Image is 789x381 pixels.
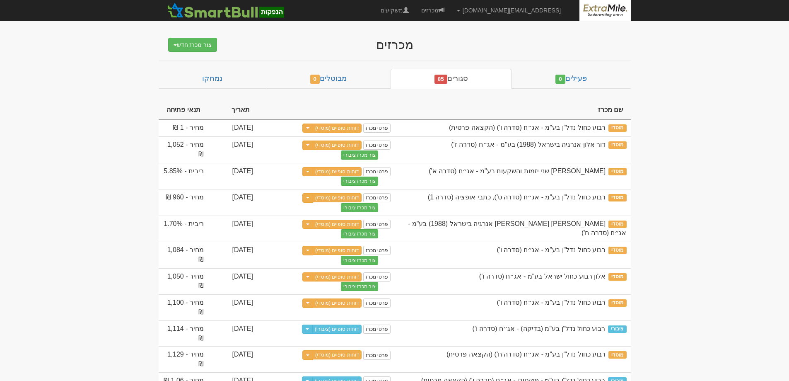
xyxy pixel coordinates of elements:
span: 0 [555,75,565,84]
td: מחיר - 1,050 ₪ [159,268,208,295]
span: רותם שני יזמות והשקעות בע"מ - אג״ח (סדרה א') [429,167,606,175]
span: ציבורי [608,325,626,333]
a: דוחות סופיים (מוסדי) [313,220,362,229]
a: פרטי מכרז [363,351,391,360]
td: ריבית - 1.70% [159,216,208,242]
td: מחיר - 1 ₪ [159,119,208,137]
div: מכרזים [233,38,556,51]
span: מוסדי [608,141,626,149]
span: מוסדי [608,351,626,359]
a: פרטי מכרז [363,167,391,176]
span: רבוע כחול נדל"ן בע"מ - אג״ח (סדרה ו') (הקצאה פרטית) [449,124,606,131]
button: צור מכרז ציבורי [341,150,379,160]
span: רבוע כחול נדל"ן בע"מ - אג״ח (סדרה ט'), כתבי אופציה (סדרה 1) [428,194,606,201]
span: מוסדי [608,299,626,307]
span: רבוע כחול נדל"ן בע"מ (בדיקה) - אג״ח (סדרה ו') [473,325,606,332]
span: רבוע כחול נדל"ן בע"מ - אג״ח (סדרה ח') (הקצאה פרטית) [446,351,606,358]
td: ריבית - 5.85% [159,163,208,189]
td: [DATE] [208,346,257,372]
a: פרטי מכרז [363,246,391,255]
span: מוסדי [608,247,626,254]
span: רבוע כחול נדל"ן בע"מ - אג״ח (סדרה ו') [497,299,606,306]
a: דוחות סופיים (מוסדי) [313,298,362,308]
button: צור מכרז ציבורי [341,256,379,265]
button: צור מכרז ציבורי [341,203,379,212]
a: דוחות סופיים (מוסדי) [313,246,362,255]
th: תאריך [208,101,257,119]
a: דוחות סופיים (מוסדי) [313,141,362,150]
td: [DATE] [208,189,257,216]
td: מחיר - 960 ₪ [159,189,208,216]
th: שם מכרז [395,101,630,119]
span: רבוע כחול נדל"ן בע"מ - אג״ח (סדרה ו') [497,246,606,253]
a: דוחות סופיים (מוסדי) [313,193,362,202]
a: סגורים [391,69,512,89]
img: סמארטבול - מערכת לניהול הנפקות [165,2,287,19]
td: [DATE] [208,136,257,163]
span: 85 [434,75,447,84]
a: דוחות סופיים (ציבורי) [312,325,362,334]
button: צור מכרז ציבורי [341,282,379,291]
a: פרטי מכרז [363,141,391,150]
span: מוסדי [608,221,626,228]
a: פרטי מכרז [363,272,391,282]
td: [DATE] [208,268,257,295]
a: פרטי מכרז [363,124,391,133]
a: נמחקו [159,69,266,89]
td: מחיר - 1,129 ₪ [159,346,208,372]
td: [DATE] [208,320,257,347]
span: דור אלון אנרגיה בישראל (1988) בע"מ - אג״ח (סדרה ז') [451,141,606,148]
td: מחיר - 1,084 ₪ [159,242,208,268]
button: צור מכרז חדש [168,38,217,52]
td: [DATE] [208,216,257,242]
span: מוסדי [608,124,626,132]
a: דוחות סופיים (מוסדי) [313,124,362,133]
a: פרטי מכרז [363,220,391,229]
span: אלון רבוע כחול ישראל בע"מ - אג״ח (סדרה ו') [479,273,606,280]
td: מחיר - 1,100 ₪ [159,294,208,320]
th: תנאי פתיחה [159,101,208,119]
td: [DATE] [208,294,257,320]
a: דוחות סופיים (מוסדי) [313,272,362,282]
span: מוסדי [608,194,626,201]
a: פרטי מכרז [363,298,391,308]
button: צור מכרז ציבורי [341,177,379,186]
td: מחיר - 1,114 ₪ [159,320,208,347]
span: דור אלון אנרגיה בישראל (1988) בע"מ - אג״ח (סדרה ח') [408,220,627,237]
a: דוחות סופיים (מוסדי) [313,350,362,359]
a: דוחות סופיים (מוסדי) [313,167,362,176]
td: [DATE] [208,163,257,189]
button: צור מכרז ציבורי [341,229,379,238]
a: פרטי מכרז [363,325,391,334]
span: 0 [310,75,320,84]
a: פרטי מכרז [363,193,391,202]
td: מחיר - 1,052 ₪ [159,136,208,163]
span: מוסדי [608,273,626,281]
a: מבוטלים [266,69,391,89]
td: [DATE] [208,242,257,268]
span: מוסדי [608,168,626,175]
a: פעילים [512,69,630,89]
td: [DATE] [208,119,257,137]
